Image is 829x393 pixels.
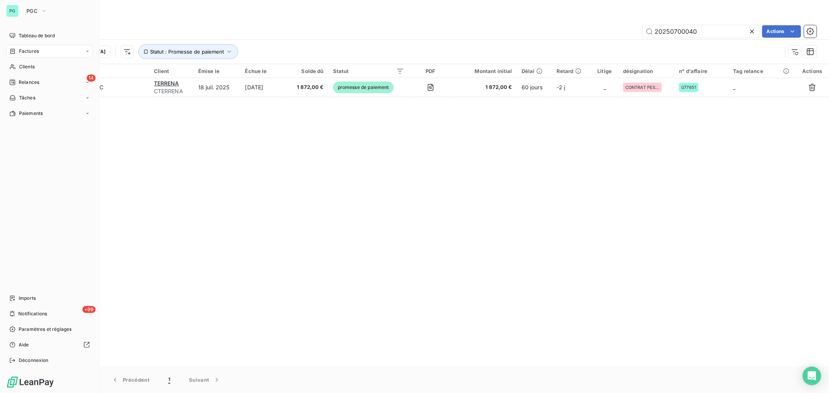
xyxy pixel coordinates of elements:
[596,68,614,74] div: Litige
[19,94,35,101] span: Tâches
[733,68,791,74] div: Tag relance
[194,78,241,97] td: 18 juil. 2025
[19,63,35,70] span: Clients
[26,8,38,14] span: PGC
[19,32,55,39] span: Tableau de bord
[681,85,696,90] span: 077651
[82,306,96,313] span: +99
[333,82,394,93] span: promesse de paiement
[557,84,565,90] span: -2 j
[19,341,29,348] span: Aide
[679,68,724,74] div: n° d'affaire
[457,68,512,74] div: Montant initial
[623,68,670,74] div: désignation
[19,79,39,86] span: Relances
[19,295,36,302] span: Imports
[333,68,404,74] div: Statut
[6,376,54,388] img: Logo LeanPay
[604,84,606,90] span: _
[642,25,759,38] input: Rechercher
[291,68,323,74] div: Solde dû
[800,68,824,74] div: Actions
[154,87,189,95] span: CTERRENA
[19,326,72,333] span: Paramètres et réglages
[102,372,159,388] button: Précédent
[733,84,735,90] span: _
[150,49,224,55] span: Statut : Promesse de paiement
[18,310,47,317] span: Notifications
[19,110,43,117] span: Paiements
[6,339,93,351] a: Aide
[625,85,660,90] span: CONTRAT PESAGE 2025
[517,78,552,97] td: 60 jours
[19,48,39,55] span: Factures
[291,83,323,91] span: 1 872,00 €
[557,68,586,74] div: Retard
[180,372,230,388] button: Suivant
[138,44,238,59] button: Statut : Promesse de paiement
[154,68,189,74] div: Client
[457,83,512,91] span: 1 872,00 €
[762,25,801,38] button: Actions
[19,357,49,364] span: Déconnexion
[803,367,821,385] div: Open Intercom Messenger
[87,75,96,82] span: 14
[240,78,287,97] td: [DATE]
[159,372,180,388] button: 1
[6,5,19,17] div: PG
[168,376,170,384] span: 1
[154,80,179,87] span: TERRENA
[522,68,547,74] div: Délai
[414,68,448,74] div: PDF
[198,68,236,74] div: Émise le
[245,68,282,74] div: Échue le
